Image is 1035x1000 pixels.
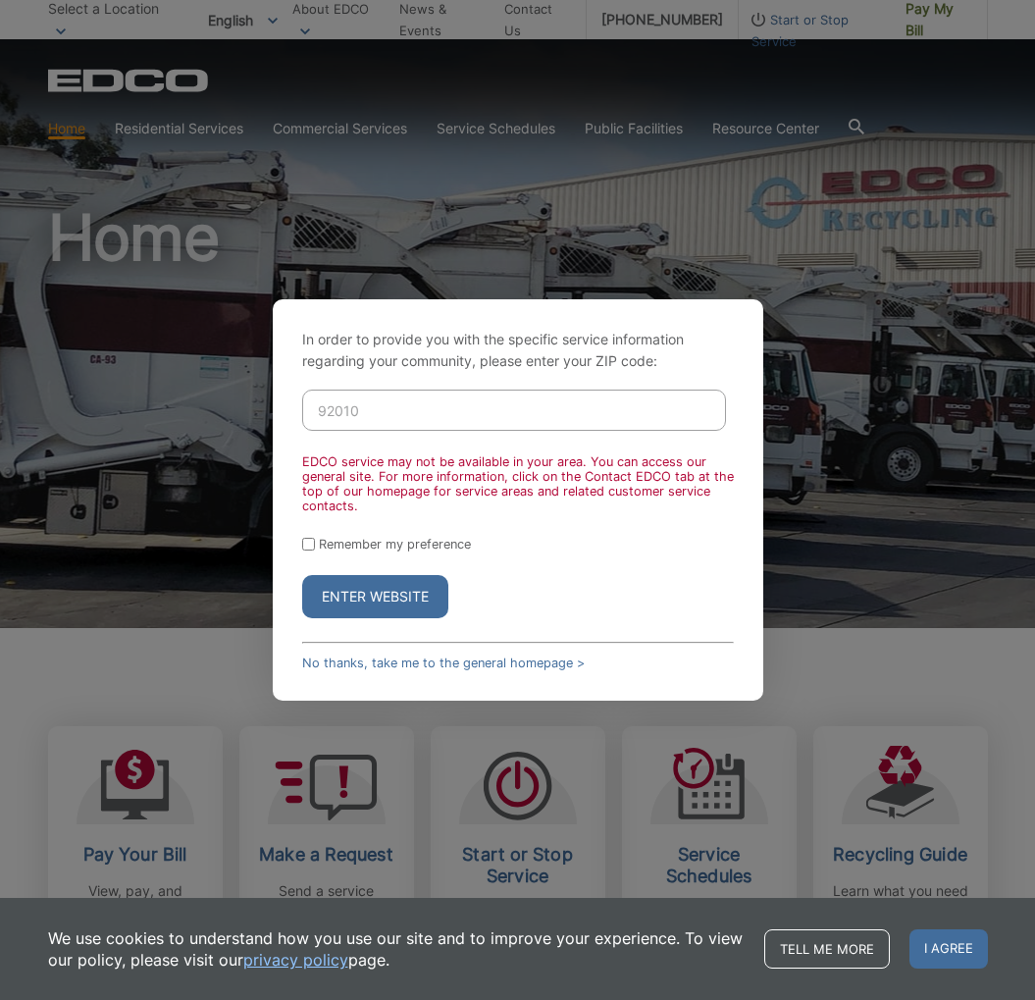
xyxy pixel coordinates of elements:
[302,575,448,618] button: Enter Website
[302,656,585,670] a: No thanks, take me to the general homepage >
[48,927,745,971] p: We use cookies to understand how you use our site and to improve your experience. To view our pol...
[764,929,890,969] a: Tell me more
[243,949,348,971] a: privacy policy
[302,390,726,431] input: Enter ZIP Code
[319,537,471,552] label: Remember my preference
[302,454,734,513] div: EDCO service may not be available in your area. You can access our general site. For more informa...
[302,329,734,372] p: In order to provide you with the specific service information regarding your community, please en...
[909,929,988,969] span: I agree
